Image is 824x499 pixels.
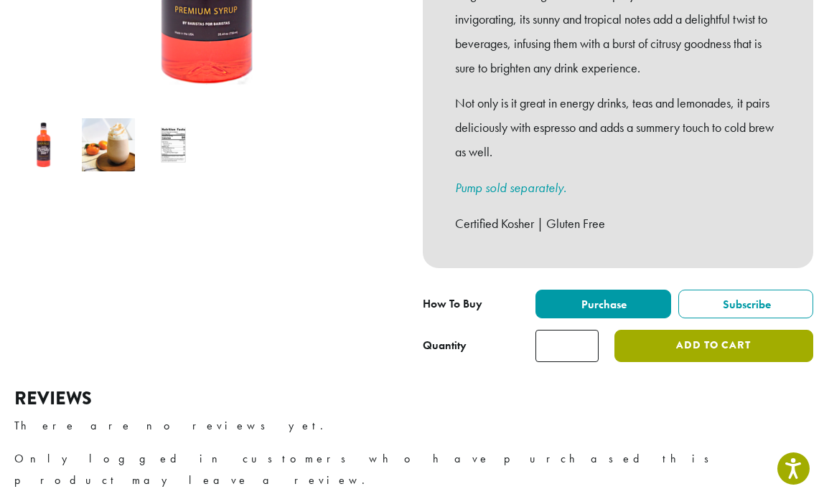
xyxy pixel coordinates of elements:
div: Quantity [423,337,467,354]
span: How To Buy [423,296,482,311]
span: Purchase [579,297,627,312]
p: Certified Kosher | Gluten Free [455,212,781,236]
img: Barista 22 Mandarin Orange Syrup - Image 3 [146,118,200,172]
p: Not only is it great in energy drinks, teas and lemonades, it pairs deliciously with espresso and... [455,91,781,163]
h2: Reviews [14,388,810,409]
input: Product quantity [535,330,599,362]
p: There are no reviews yet. [14,415,810,437]
img: Barista 22 Mandarin Orange Syrup [17,118,70,172]
button: Add to cart [614,330,814,362]
span: Subscribe [721,297,771,312]
p: Only logged in customers who have purchased this product may leave a review. [14,448,810,491]
a: Pump sold separately. [455,179,566,196]
img: Barista 22 Mandarin Orange Syrup - Image 2 [82,118,136,172]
